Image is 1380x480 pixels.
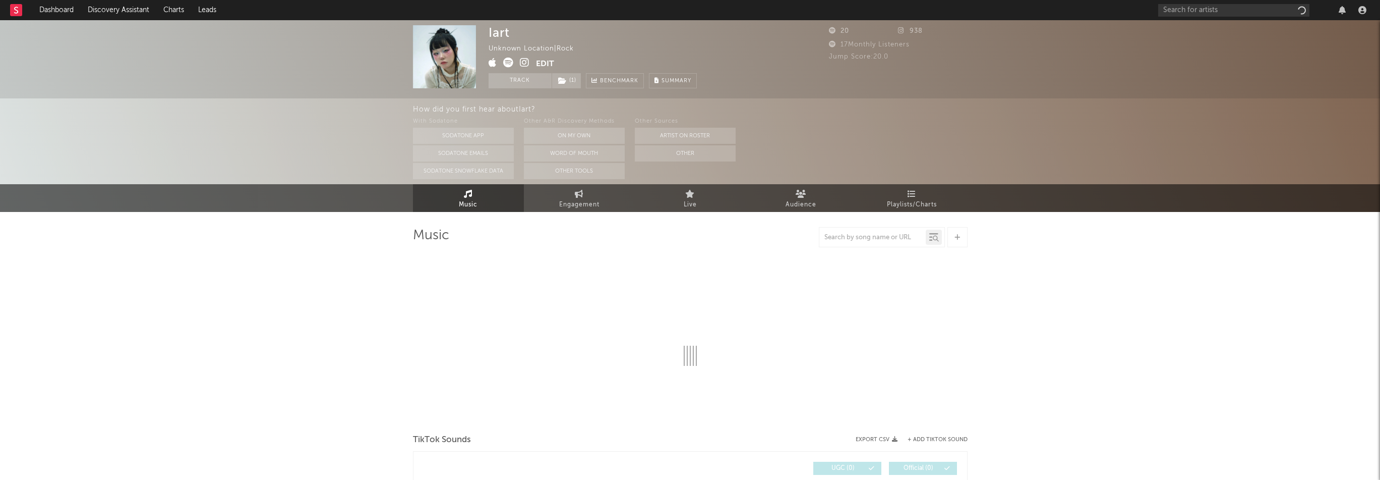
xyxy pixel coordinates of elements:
[649,73,697,88] button: Summary
[897,437,968,443] button: + Add TikTok Sound
[635,145,736,162] button: Other
[856,437,897,443] button: Export CSV
[413,163,514,179] button: Sodatone Snowflake Data
[413,116,514,128] div: With Sodatone
[536,58,554,70] button: Edit
[819,234,926,242] input: Search by song name or URL
[889,462,957,475] button: Official(0)
[829,28,849,34] span: 20
[908,437,968,443] button: + Add TikTok Sound
[413,184,524,212] a: Music
[635,128,736,144] button: Artist on Roster
[524,184,635,212] a: Engagement
[786,199,816,211] span: Audience
[459,199,477,211] span: Music
[829,54,888,60] span: Jump Score: 20.0
[489,73,552,88] button: Track
[635,116,736,128] div: Other Sources
[829,41,910,48] span: 17 Monthly Listeners
[489,25,510,40] div: Iart
[820,465,866,471] span: UGC ( 0 )
[413,434,471,446] span: TikTok Sounds
[524,116,625,128] div: Other A&R Discovery Methods
[898,28,923,34] span: 938
[552,73,581,88] span: ( 1 )
[1158,4,1309,17] input: Search for artists
[895,465,942,471] span: Official ( 0 )
[489,43,585,55] div: Unknown Location | Rock
[552,73,581,88] button: (1)
[684,199,697,211] span: Live
[635,184,746,212] a: Live
[559,199,599,211] span: Engagement
[813,462,881,475] button: UGC(0)
[887,199,937,211] span: Playlists/Charts
[524,145,625,162] button: Word Of Mouth
[524,163,625,179] button: Other Tools
[413,128,514,144] button: Sodatone App
[524,128,625,144] button: On My Own
[413,145,514,162] button: Sodatone Emails
[586,73,644,88] a: Benchmark
[662,78,691,84] span: Summary
[600,75,638,87] span: Benchmark
[746,184,857,212] a: Audience
[857,184,968,212] a: Playlists/Charts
